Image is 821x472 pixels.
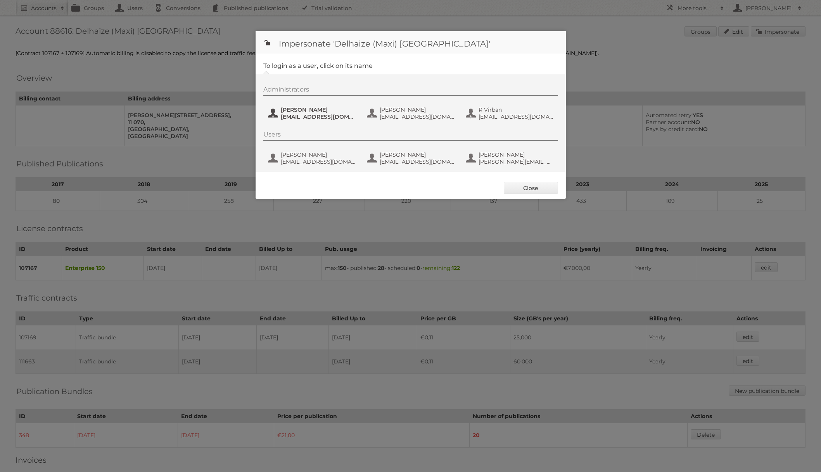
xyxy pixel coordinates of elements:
button: [PERSON_NAME] [PERSON_NAME][EMAIL_ADDRESS][PERSON_NAME][DOMAIN_NAME] [465,150,556,166]
button: [PERSON_NAME] [EMAIL_ADDRESS][DOMAIN_NAME] [366,105,457,121]
span: [PERSON_NAME] [380,151,455,158]
span: [EMAIL_ADDRESS][DOMAIN_NAME] [281,113,356,120]
button: [PERSON_NAME] [EMAIL_ADDRESS][DOMAIN_NAME] [366,150,457,166]
button: [PERSON_NAME] [EMAIL_ADDRESS][DOMAIN_NAME] [267,105,358,121]
span: [PERSON_NAME] [281,106,356,113]
button: [PERSON_NAME] [EMAIL_ADDRESS][DOMAIN_NAME] [267,150,358,166]
span: [EMAIL_ADDRESS][DOMAIN_NAME] [281,158,356,165]
span: [PERSON_NAME][EMAIL_ADDRESS][PERSON_NAME][DOMAIN_NAME] [479,158,554,165]
a: Close [504,182,558,194]
span: [EMAIL_ADDRESS][DOMAIN_NAME] [479,113,554,120]
span: [PERSON_NAME] [479,151,554,158]
legend: To login as a user, click on its name [263,62,373,69]
span: [PERSON_NAME] [380,106,455,113]
button: R Virban [EMAIL_ADDRESS][DOMAIN_NAME] [465,105,556,121]
span: [EMAIL_ADDRESS][DOMAIN_NAME] [380,158,455,165]
span: R Virban [479,106,554,113]
span: [PERSON_NAME] [281,151,356,158]
div: Administrators [263,86,558,96]
div: Users [263,131,558,141]
span: [EMAIL_ADDRESS][DOMAIN_NAME] [380,113,455,120]
h1: Impersonate 'Delhaize (Maxi) [GEOGRAPHIC_DATA]' [256,31,566,54]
